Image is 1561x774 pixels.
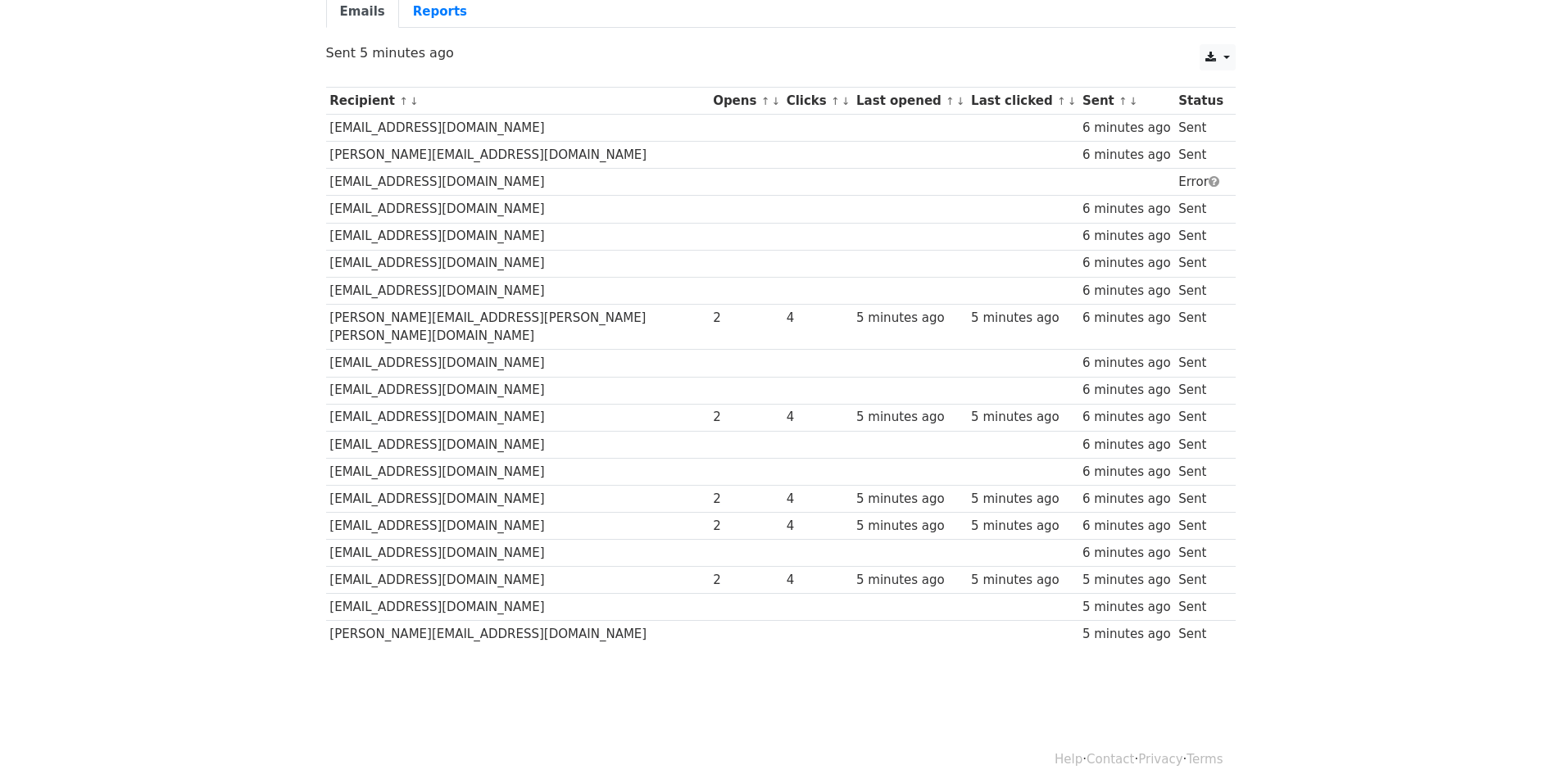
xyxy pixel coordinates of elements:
[326,304,710,350] td: [PERSON_NAME][EMAIL_ADDRESS][PERSON_NAME][PERSON_NAME][DOMAIN_NAME]
[946,95,955,107] a: ↑
[787,571,849,590] div: 4
[1082,408,1171,427] div: 6 minutes ago
[787,408,849,427] div: 4
[326,431,710,458] td: [EMAIL_ADDRESS][DOMAIN_NAME]
[410,95,419,107] a: ↓
[713,571,778,590] div: 2
[713,490,778,509] div: 2
[783,88,852,115] th: Clicks
[1082,436,1171,455] div: 6 minutes ago
[771,95,780,107] a: ↓
[326,115,710,142] td: [EMAIL_ADDRESS][DOMAIN_NAME]
[1174,594,1227,621] td: Sent
[1082,490,1171,509] div: 6 minutes ago
[326,377,710,404] td: [EMAIL_ADDRESS][DOMAIN_NAME]
[1082,517,1171,536] div: 6 minutes ago
[1187,752,1223,767] a: Terms
[971,571,1074,590] div: 5 minutes ago
[1087,752,1134,767] a: Contact
[1174,196,1227,223] td: Sent
[399,95,408,107] a: ↑
[326,350,710,377] td: [EMAIL_ADDRESS][DOMAIN_NAME]
[713,517,778,536] div: 2
[1174,115,1227,142] td: Sent
[787,517,849,536] div: 4
[326,169,710,196] td: [EMAIL_ADDRESS][DOMAIN_NAME]​​​​​​​
[1138,752,1182,767] a: Privacy
[856,571,963,590] div: 5 minutes ago
[1174,223,1227,250] td: Sent
[1082,282,1171,301] div: 6 minutes ago
[971,408,1074,427] div: 5 minutes ago
[1082,571,1171,590] div: 5 minutes ago
[326,196,710,223] td: [EMAIL_ADDRESS][DOMAIN_NAME]
[1129,95,1138,107] a: ↓
[713,309,778,328] div: 2
[326,567,710,594] td: [EMAIL_ADDRESS][DOMAIN_NAME]
[1174,304,1227,350] td: Sent
[1479,695,1561,774] div: 聊天小工具
[1174,485,1227,512] td: Sent
[956,95,965,107] a: ↓
[326,250,710,277] td: [EMAIL_ADDRESS][DOMAIN_NAME]
[1082,544,1171,563] div: 6 minutes ago
[1082,200,1171,219] div: 6 minutes ago
[1082,598,1171,617] div: 5 minutes ago
[1174,377,1227,404] td: Sent
[326,88,710,115] th: Recipient
[1082,254,1171,273] div: 6 minutes ago
[787,309,849,328] div: 4
[1174,458,1227,485] td: Sent
[1174,404,1227,431] td: Sent
[1174,88,1227,115] th: Status
[1174,513,1227,540] td: Sent
[1082,146,1171,165] div: 6 minutes ago
[1174,350,1227,377] td: Sent
[326,223,710,250] td: [EMAIL_ADDRESS][DOMAIN_NAME]
[1174,277,1227,304] td: Sent
[787,490,849,509] div: 4
[1174,250,1227,277] td: Sent
[856,517,963,536] div: 5 minutes ago
[1057,95,1066,107] a: ↑
[842,95,851,107] a: ↓
[326,458,710,485] td: [EMAIL_ADDRESS][DOMAIN_NAME]
[1119,95,1128,107] a: ↑
[831,95,840,107] a: ↑
[326,540,710,567] td: [EMAIL_ADDRESS][DOMAIN_NAME]
[1082,625,1171,644] div: 5 minutes ago
[761,95,770,107] a: ↑
[326,513,710,540] td: [EMAIL_ADDRESS][DOMAIN_NAME]
[326,594,710,621] td: [EMAIL_ADDRESS][DOMAIN_NAME]
[852,88,967,115] th: Last opened
[856,309,963,328] div: 5 minutes ago
[1082,309,1171,328] div: 6 minutes ago
[326,277,710,304] td: [EMAIL_ADDRESS][DOMAIN_NAME]
[1174,567,1227,594] td: Sent
[1082,119,1171,138] div: 6 minutes ago
[709,88,783,115] th: Opens
[1174,540,1227,567] td: Sent
[326,621,710,648] td: [PERSON_NAME][EMAIL_ADDRESS][DOMAIN_NAME]
[971,309,1074,328] div: 5 minutes ago
[1174,621,1227,648] td: Sent
[971,490,1074,509] div: 5 minutes ago
[1082,227,1171,246] div: 6 minutes ago
[1055,752,1082,767] a: Help
[1068,95,1077,107] a: ↓
[1174,169,1227,196] td: Error
[326,404,710,431] td: [EMAIL_ADDRESS][DOMAIN_NAME]
[326,485,710,512] td: [EMAIL_ADDRESS][DOMAIN_NAME]
[1174,142,1227,169] td: Sent
[967,88,1078,115] th: Last clicked
[713,408,778,427] div: 2
[326,142,710,169] td: [PERSON_NAME][EMAIL_ADDRESS][DOMAIN_NAME]
[971,517,1074,536] div: 5 minutes ago
[1078,88,1174,115] th: Sent
[1479,695,1561,774] iframe: Chat Widget
[1082,463,1171,482] div: 6 minutes ago
[856,408,963,427] div: 5 minutes ago
[856,490,963,509] div: 5 minutes ago
[326,44,1236,61] p: Sent 5 minutes ago
[1082,381,1171,400] div: 6 minutes ago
